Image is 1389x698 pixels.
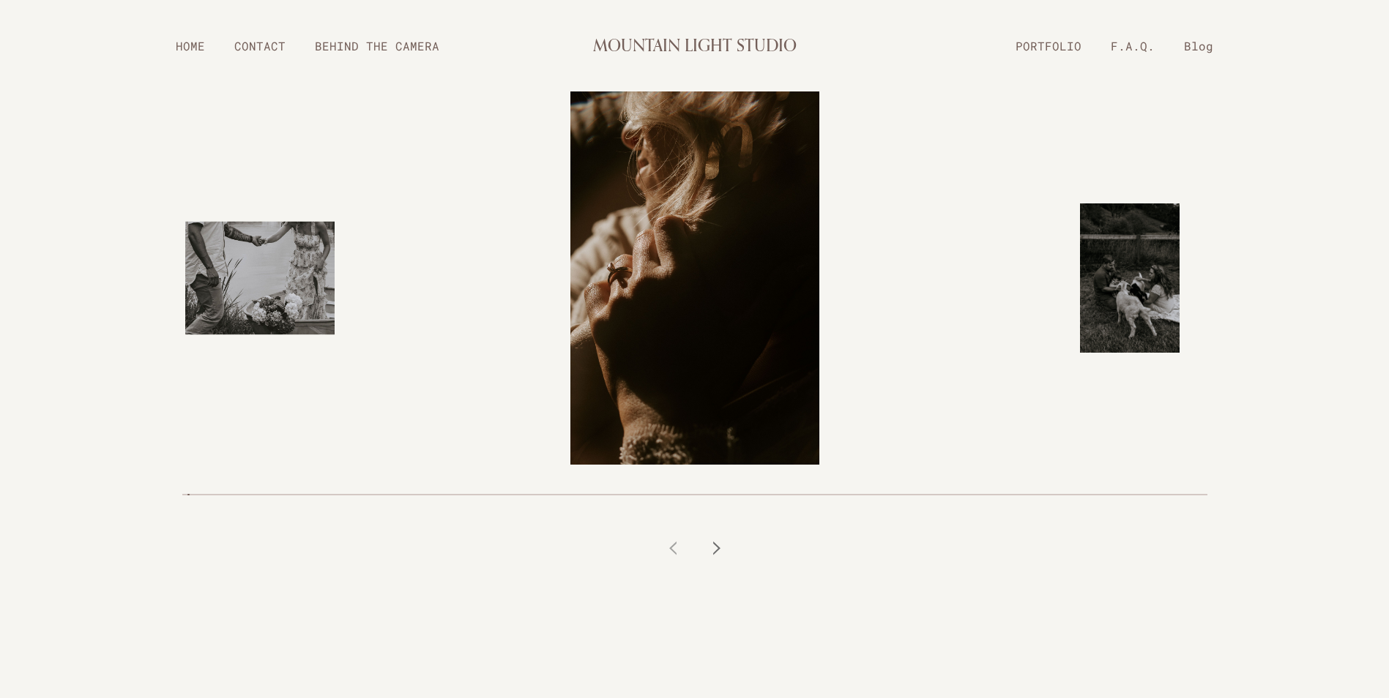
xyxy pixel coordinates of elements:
a: BEHIND THE CAMERA [300,33,454,59]
a: HOME [161,33,220,59]
a: Blog [1169,33,1228,59]
a: F.A.Q. [1096,33,1169,59]
a: CONTACT [220,33,300,59]
a: PORTFOLIO [1001,33,1096,59]
img: a bride lovingly clutches the hand of her partner as golden light illuminates in Western North Ca... [508,91,882,465]
a: MOUNTAIN LIGHT STUDIO [593,26,797,66]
